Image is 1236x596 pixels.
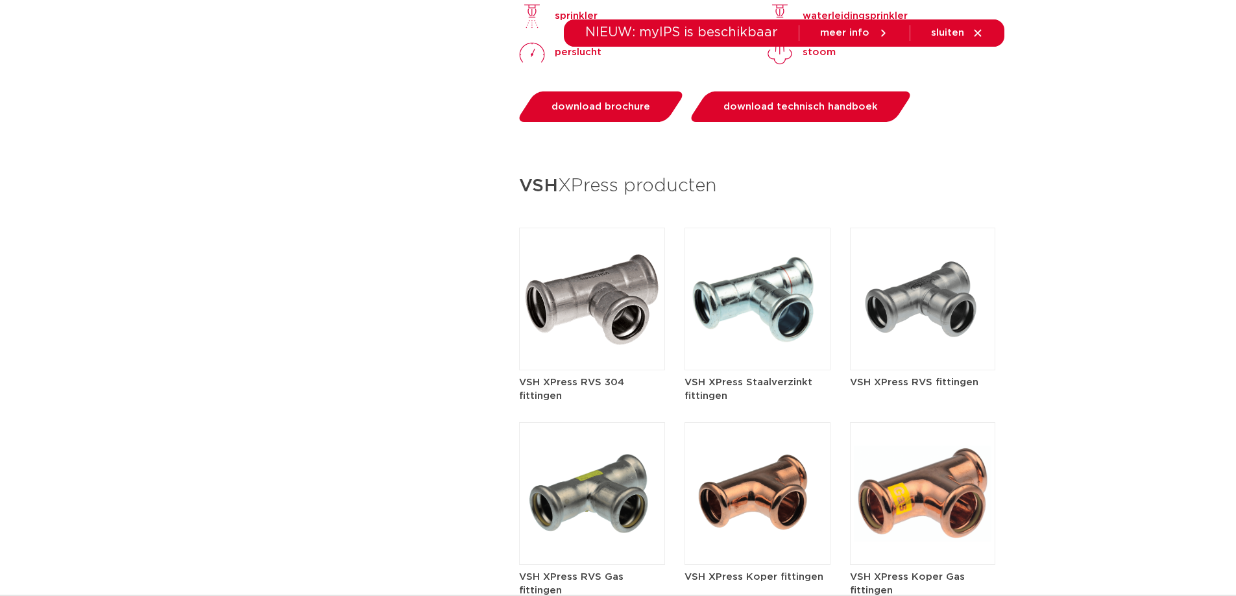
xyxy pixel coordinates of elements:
span: meer info [820,28,869,38]
div: my IPS [939,47,952,99]
a: downloads [681,47,736,99]
h5: VSH XPress RVS fittingen [850,375,996,389]
span: download technisch handboek [723,102,878,112]
a: download technisch handboek [688,91,914,122]
a: toepassingen [587,47,655,99]
a: services [762,47,804,99]
a: VSH XPress RVS 304 fittingen [519,294,665,403]
a: producten [441,47,494,99]
span: sluiten [931,28,964,38]
a: markten [520,47,561,99]
a: VSH XPress Koper fittingen [685,488,830,584]
nav: Menu [441,47,875,99]
a: sluiten [931,27,984,39]
h5: VSH XPress Staalverzinkt fittingen [685,375,830,403]
a: over ons [830,47,875,99]
span: download brochure [551,102,650,112]
h3: XPress producten [519,171,996,202]
a: meer info [820,27,889,39]
a: VSH XPress RVS fittingen [850,294,996,389]
a: download brochure [516,91,686,122]
h5: VSH XPress RVS 304 fittingen [519,375,665,403]
h5: VSH XPress Koper fittingen [685,570,830,584]
strong: VSH [519,177,558,195]
a: VSH XPress Staalverzinkt fittingen [685,294,830,403]
span: NIEUW: myIPS is beschikbaar [585,26,778,39]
